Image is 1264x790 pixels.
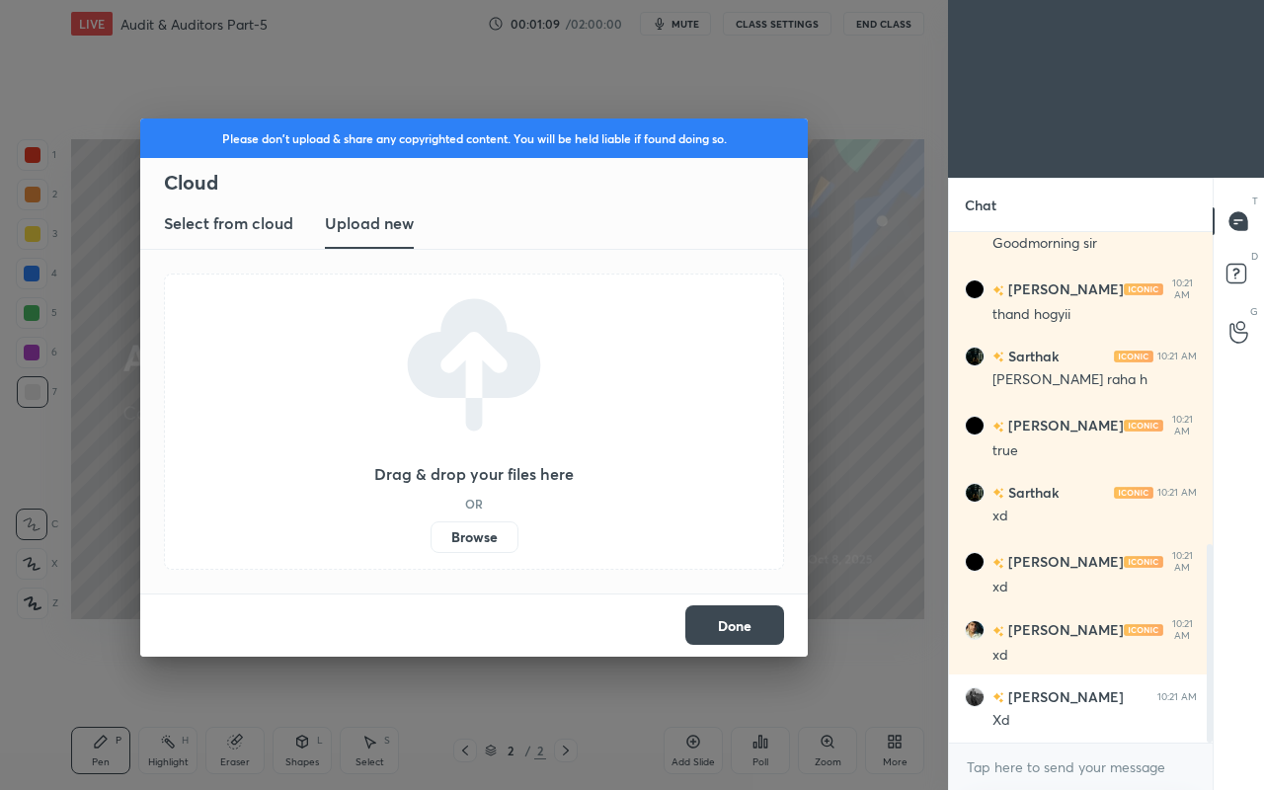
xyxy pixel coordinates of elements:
img: fed050bd1c774118bd392d138043e64e.jpg [965,483,985,503]
div: 10:21 AM [1157,487,1197,499]
h2: Cloud [164,170,808,196]
div: Please don't upload & share any copyrighted content. You will be held liable if found doing so. [140,118,808,158]
h5: OR [465,498,483,510]
img: 62926b773acf452eba01c796c3415993.jpg [965,416,985,435]
img: iconic-light.a09c19a4.png [1124,283,1163,295]
h3: Drag & drop your files here [374,466,574,482]
div: 10:21 AM [1157,691,1197,703]
button: Done [685,605,784,645]
h3: Select from cloud [164,211,293,235]
h6: [PERSON_NAME] [1004,279,1124,300]
div: 10:21 AM [1167,277,1197,301]
p: G [1250,304,1258,319]
img: no-rating-badge.077c3623.svg [992,626,1004,637]
p: D [1251,249,1258,264]
h6: [PERSON_NAME] [1004,620,1124,641]
div: true [992,441,1197,461]
img: fed050bd1c774118bd392d138043e64e.jpg [965,347,985,366]
img: 62926b773acf452eba01c796c3415993.jpg [965,279,985,299]
img: iconic-light.a09c19a4.png [1114,487,1153,499]
img: iconic-light.a09c19a4.png [1114,351,1153,362]
div: thand hogyii [992,305,1197,325]
div: Goodmorning sir [992,234,1197,254]
p: Chat [949,179,1012,231]
img: no-rating-badge.077c3623.svg [992,558,1004,569]
h6: Sarthak [1004,482,1059,503]
div: grid [949,232,1213,743]
h6: Sarthak [1004,346,1059,366]
img: iconic-light.a09c19a4.png [1124,420,1163,432]
h3: Upload new [325,211,414,235]
img: iconic-light.a09c19a4.png [1124,556,1163,568]
img: no-rating-badge.077c3623.svg [992,352,1004,362]
h6: [PERSON_NAME] [1004,686,1124,707]
img: no-rating-badge.077c3623.svg [992,692,1004,703]
div: 10:21 AM [1167,550,1197,574]
div: xd [992,578,1197,597]
img: iconic-light.a09c19a4.png [1124,624,1163,636]
h6: [PERSON_NAME] [1004,552,1124,573]
img: no-rating-badge.077c3623.svg [992,285,1004,296]
h6: [PERSON_NAME] [1004,416,1124,436]
div: 10:21 AM [1167,618,1197,642]
div: 10:21 AM [1167,414,1197,437]
p: T [1252,194,1258,208]
div: 10:21 AM [1157,351,1197,362]
img: 201ed88a57924243a9693d334706f2d0.jpg [965,687,985,707]
img: no-rating-badge.077c3623.svg [992,488,1004,499]
img: a9a36ad404b848f0839039eb96bd6d13.jpg [965,620,985,640]
div: Xd [992,711,1197,731]
img: no-rating-badge.077c3623.svg [992,422,1004,433]
div: xd [992,507,1197,526]
img: 62926b773acf452eba01c796c3415993.jpg [965,552,985,572]
div: [PERSON_NAME] raha h [992,370,1197,390]
div: xd [992,646,1197,666]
